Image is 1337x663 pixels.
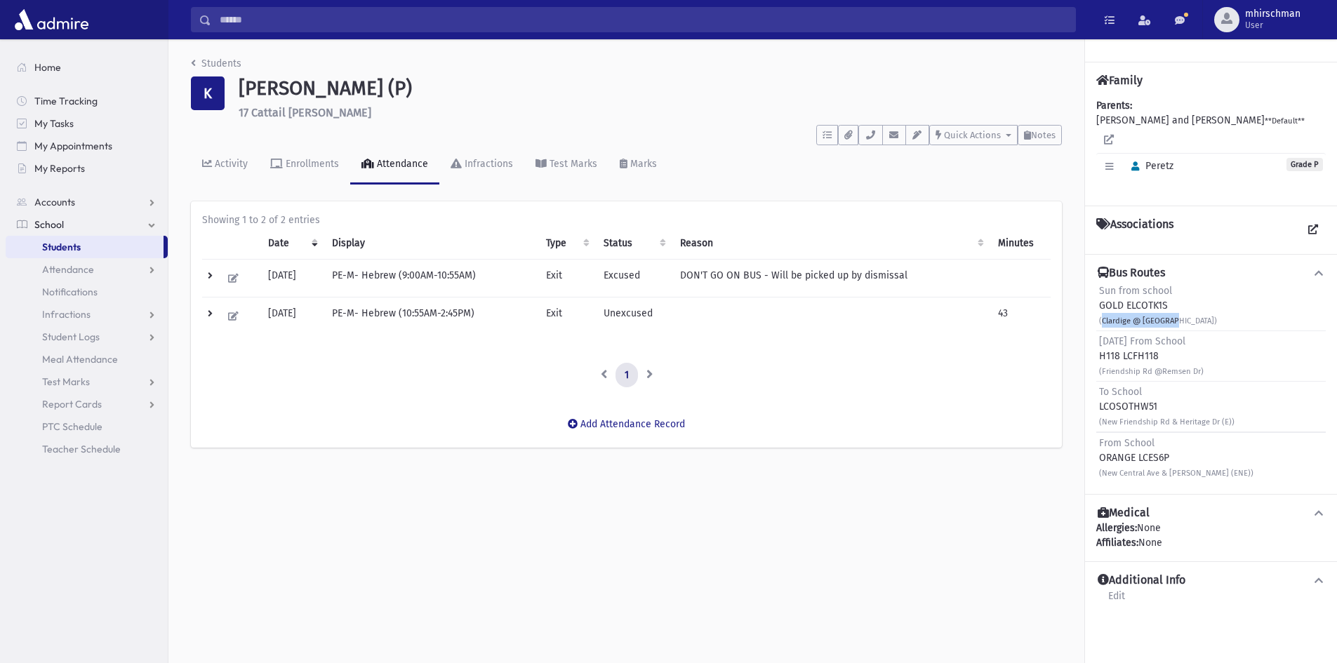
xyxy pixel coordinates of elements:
h4: Medical [1098,506,1150,521]
span: Notes [1031,130,1056,140]
h4: Additional Info [1098,573,1185,588]
span: My Appointments [34,140,112,152]
a: Test Marks [6,370,168,393]
span: Sun from school [1099,285,1172,297]
span: Notifications [42,286,98,298]
div: Attendance [374,158,428,170]
div: Marks [627,158,657,170]
a: Enrollments [259,145,350,185]
span: User [1245,20,1301,31]
b: Parents: [1096,100,1132,112]
a: Student Logs [6,326,168,348]
h4: Associations [1096,217,1173,243]
div: GOLD ELCOTK1S [1099,283,1217,328]
span: Student Logs [42,330,100,343]
span: Infractions [42,308,91,321]
div: Activity [212,158,248,170]
button: Notes [1018,125,1062,145]
a: Time Tracking [6,90,168,112]
button: Medical [1096,506,1326,521]
span: Attendance [42,263,94,276]
a: 1 [616,363,638,388]
div: None [1096,535,1326,550]
a: Accounts [6,191,168,213]
a: View all Associations [1301,217,1326,243]
span: Accounts [34,196,75,208]
b: Allergies: [1096,522,1137,534]
div: None [1096,521,1326,550]
a: Attendance [6,258,168,281]
span: Grade P [1286,158,1323,171]
span: Home [34,61,61,74]
td: PE-M- Hebrew (9:00AM-10:55AM) [324,259,538,297]
div: Enrollments [283,158,339,170]
a: Report Cards [6,393,168,415]
span: PTC Schedule [42,420,102,433]
span: [DATE] From School [1099,335,1185,347]
span: Time Tracking [34,95,98,107]
div: Infractions [462,158,513,170]
a: Attendance [350,145,439,185]
span: Test Marks [42,375,90,388]
nav: breadcrumb [191,56,241,76]
small: (New Friendship Rd & Heritage Dr (E)) [1099,417,1235,427]
span: Report Cards [42,398,102,410]
a: Activity [191,145,259,185]
td: Unexcused [595,297,672,335]
span: Peretz [1125,160,1173,172]
span: From School [1099,437,1155,449]
td: Excused [595,259,672,297]
span: Teacher Schedule [42,443,121,455]
button: Additional Info [1096,573,1326,588]
td: [DATE] [260,297,323,335]
a: School [6,213,168,236]
img: AdmirePro [11,6,92,34]
span: My Reports [34,162,85,175]
a: Infractions [6,303,168,326]
div: ORANGE LCES6P [1099,436,1253,480]
div: Showing 1 to 2 of 2 entries [202,213,1051,227]
th: Date: activate to sort column ascending [260,227,323,260]
button: Edit [223,306,244,326]
a: Marks [608,145,668,185]
div: H118 LCFH118 [1099,334,1204,378]
h4: Family [1096,74,1143,87]
button: Bus Routes [1096,266,1326,281]
a: Meal Attendance [6,348,168,370]
a: My Tasks [6,112,168,135]
td: Exit [538,259,595,297]
a: Home [6,56,168,79]
h4: Bus Routes [1098,266,1165,281]
b: Affiliates: [1096,537,1138,549]
span: My Tasks [34,117,74,130]
th: Reason: activate to sort column ascending [672,227,990,260]
a: Students [191,58,241,69]
span: To School [1099,386,1142,398]
a: Notifications [6,281,168,303]
input: Search [211,7,1075,32]
span: Quick Actions [944,130,1001,140]
th: Minutes [990,227,1051,260]
h1: [PERSON_NAME] (P) [239,76,1062,100]
button: Edit [223,268,244,288]
div: LCOSOTHW51 [1099,384,1235,429]
div: K [191,76,225,110]
a: My Appointments [6,135,168,157]
a: Students [6,236,164,258]
td: [DATE] [260,259,323,297]
a: PTC Schedule [6,415,168,438]
th: Status: activate to sort column ascending [595,227,672,260]
td: Exit [538,297,595,335]
a: My Reports [6,157,168,180]
button: Add Attendance Record [559,411,694,436]
span: School [34,218,64,231]
h6: 17 Cattail [PERSON_NAME] [239,106,1062,119]
button: Quick Actions [929,125,1018,145]
a: Teacher Schedule [6,438,168,460]
th: Display [324,227,538,260]
small: (New Central Ave & [PERSON_NAME] (ENE)) [1099,469,1253,478]
td: PE-M- Hebrew (10:55AM-2:45PM) [324,297,538,335]
div: [PERSON_NAME] and [PERSON_NAME] [1096,98,1326,194]
a: Infractions [439,145,524,185]
td: DON'T GO ON BUS - Will be picked up by dismissal [672,259,990,297]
